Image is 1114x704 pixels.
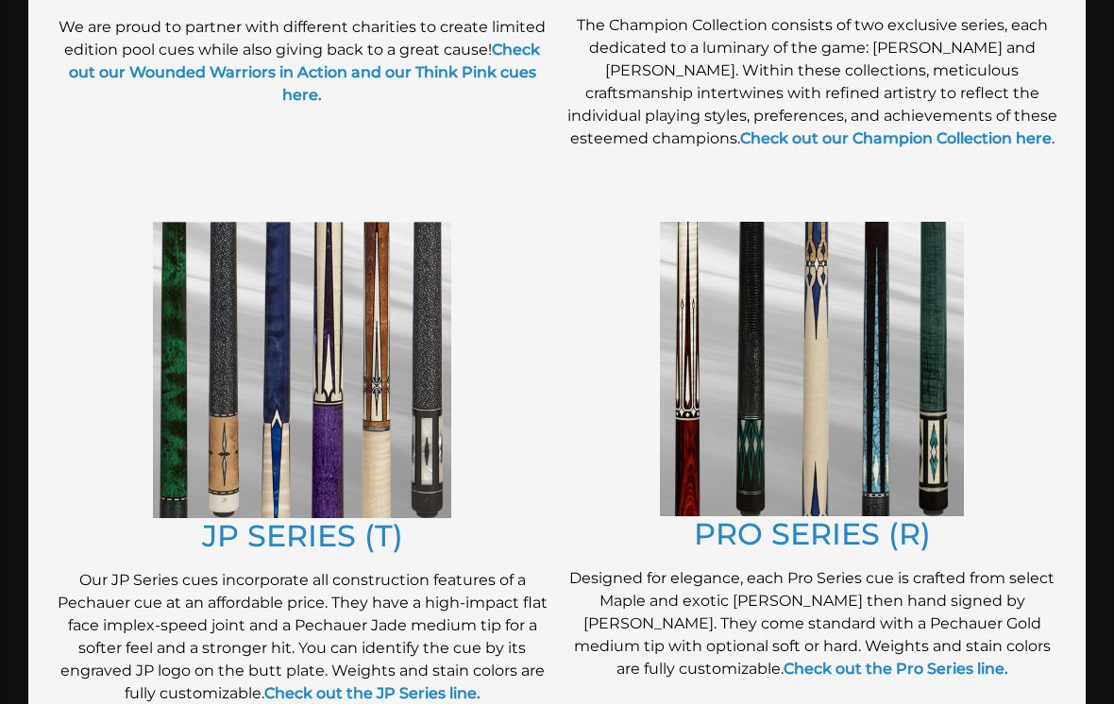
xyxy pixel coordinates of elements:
[264,685,481,703] a: Check out the JP Series line.
[566,15,1057,151] p: The Champion Collection consists of two exclusive series, each dedicated to a luminary of the gam...
[784,661,1008,679] a: Check out the Pro Series line.
[740,130,1052,148] a: Check out our Champion Collection here
[69,42,541,105] a: Check out our Wounded Warriors in Action and our Think Pink cues here.
[566,568,1057,681] p: Designed for elegance, each Pro Series cue is crafted from select Maple and exotic [PERSON_NAME] ...
[694,516,931,553] a: PRO SERIES (R)
[57,17,548,108] p: We are proud to partner with different charities to create limited edition pool cues while also g...
[202,518,403,555] a: JP SERIES (T)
